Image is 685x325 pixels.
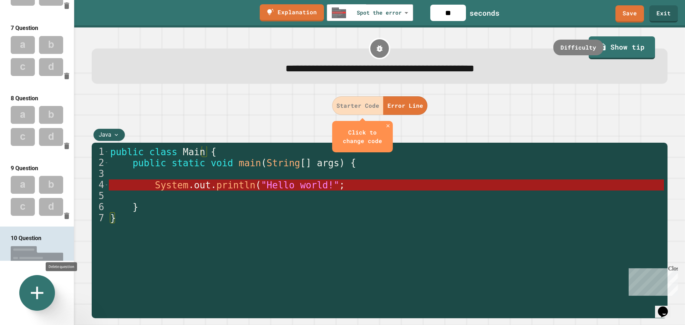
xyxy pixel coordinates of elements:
[383,96,427,115] button: Error Line
[60,209,74,223] button: Delete question
[92,179,109,191] div: 4
[105,146,108,157] span: Toggle code folding, rows 1 through 7
[211,158,233,168] span: void
[155,180,188,191] span: System
[655,296,678,318] iframe: chat widget
[105,179,108,191] span: Toggle code folding, row 4
[105,157,108,168] span: Toggle code folding, rows 2 through 6
[317,158,339,168] span: args
[332,96,427,115] div: Platform
[332,7,346,18] img: ide-error-thumbnail.png
[217,180,256,191] span: println
[11,235,41,242] span: 10 Question
[260,4,324,21] a: Explanation
[553,40,603,55] div: Difficulty
[11,25,38,31] span: 7 Question
[11,95,38,101] span: 8 Question
[92,202,109,213] div: 6
[60,139,74,153] button: Delete question
[46,262,77,271] div: Delete question
[470,7,499,18] div: seconds
[615,5,644,22] a: Save
[194,180,211,191] span: out
[649,5,678,22] a: Exit
[60,69,74,83] button: Delete question
[339,128,386,145] div: Click to change code
[589,36,655,59] a: Show tip
[92,191,109,202] div: 5
[92,168,109,179] div: 3
[261,180,339,191] span: "Hello world!"
[92,213,109,224] div: 7
[332,96,384,115] button: Starter Code
[3,3,49,45] div: Chat with us now!Close
[99,131,111,139] span: Java
[239,158,261,168] span: main
[11,164,38,171] span: 9 Question
[92,157,109,168] div: 2
[110,147,144,157] span: public
[183,147,205,157] span: Main
[384,121,392,130] button: close
[172,158,205,168] span: static
[626,265,678,296] iframe: chat widget
[149,147,177,157] span: class
[133,158,166,168] span: public
[92,146,109,157] div: 1
[267,158,300,168] span: String
[357,9,402,17] span: Spot the error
